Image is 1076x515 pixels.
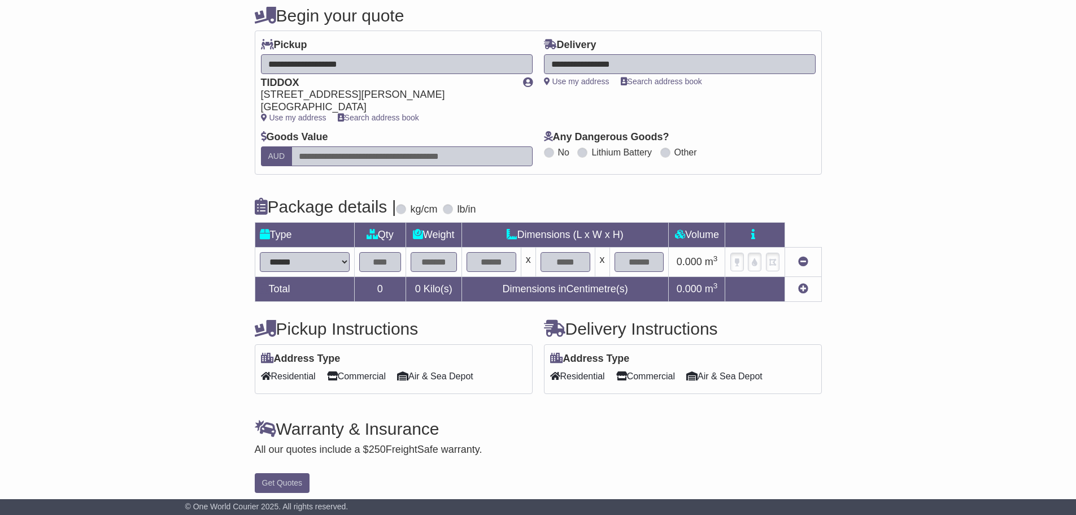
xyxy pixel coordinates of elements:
h4: Begin your quote [255,6,822,25]
label: Delivery [544,39,596,51]
span: Residential [550,367,605,385]
label: AUD [261,146,293,166]
sup: 3 [713,254,718,263]
td: Qty [354,222,406,247]
button: Get Quotes [255,473,310,493]
td: Weight [406,222,461,247]
span: Commercial [327,367,386,385]
a: Remove this item [798,256,808,267]
span: 0.000 [677,256,702,267]
h4: Delivery Instructions [544,319,822,338]
div: [STREET_ADDRESS][PERSON_NAME] [261,89,512,101]
td: 0 [354,276,406,301]
h4: Warranty & Insurance [255,419,822,438]
label: Address Type [550,353,630,365]
span: 0 [415,283,421,295]
div: [GEOGRAPHIC_DATA] [261,101,512,114]
a: Use my address [261,113,326,122]
td: Type [255,222,354,247]
label: Lithium Battery [591,147,652,158]
label: Pickup [261,39,307,51]
span: Commercial [616,367,675,385]
td: Total [255,276,354,301]
a: Add new item [798,283,808,295]
span: 250 [369,444,386,455]
label: Any Dangerous Goods? [544,131,669,144]
sup: 3 [713,282,718,290]
label: No [558,147,569,158]
label: Other [674,147,697,158]
span: m [705,283,718,295]
label: lb/in [457,204,476,216]
td: Volume [669,222,725,247]
td: x [521,247,535,276]
td: Dimensions (L x W x H) [461,222,669,247]
div: All our quotes include a $ FreightSafe warranty. [255,444,822,456]
td: Kilo(s) [406,276,461,301]
h4: Package details | [255,197,397,216]
span: Air & Sea Depot [397,367,473,385]
a: Use my address [544,77,609,86]
a: Search address book [338,113,419,122]
label: Goods Value [261,131,328,144]
span: m [705,256,718,267]
span: Air & Sea Depot [686,367,763,385]
span: © One World Courier 2025. All rights reserved. [185,502,348,511]
span: 0.000 [677,283,702,295]
label: Address Type [261,353,341,365]
span: Residential [261,367,316,385]
div: TIDDOX [261,77,512,89]
td: x [595,247,609,276]
label: kg/cm [410,204,437,216]
h4: Pickup Instructions [255,319,533,338]
a: Search address book [621,77,702,86]
td: Dimensions in Centimetre(s) [461,276,669,301]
